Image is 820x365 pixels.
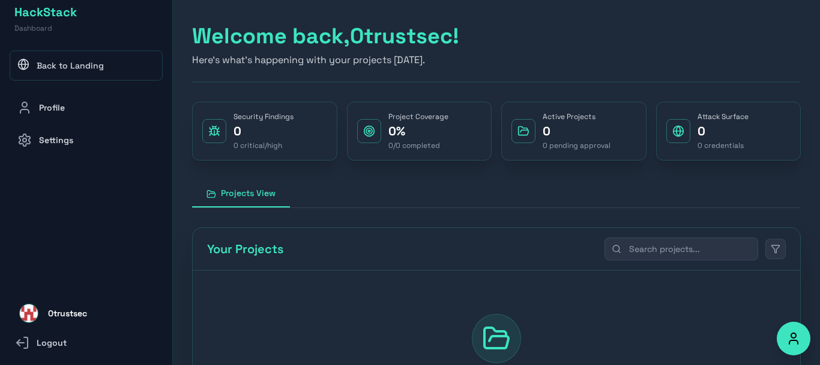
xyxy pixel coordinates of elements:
[20,304,38,322] img: 0trustsec
[388,112,482,121] p: Project Coverage
[698,112,791,121] p: Attack Surface
[192,24,801,48] h1: Welcome back, 0trustsec !
[234,123,327,140] p: 0
[604,238,758,260] input: Search projects...
[698,141,791,150] p: 0 credentials
[234,112,327,121] p: Security Findings
[10,51,163,81] a: Back to Landing
[234,141,327,150] p: 0 critical/high
[543,141,636,150] p: 0 pending approval
[10,93,163,123] a: Profile
[192,180,290,207] button: Projects View
[48,306,87,321] span: 0trustsec
[192,53,801,67] p: Here's what's happening with your projects [DATE].
[543,123,636,140] p: 0
[10,125,163,155] a: Settings
[543,112,636,121] p: Active Projects
[10,330,153,355] button: Logout
[14,4,77,20] h1: HackStack
[207,241,284,257] h3: Your Projects
[14,23,52,33] span: Dashboard
[698,123,791,140] p: 0
[388,141,482,150] p: 0/0 completed
[388,123,482,140] p: 0%
[777,322,810,355] button: Accessibility Options
[765,239,786,259] button: Filter projects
